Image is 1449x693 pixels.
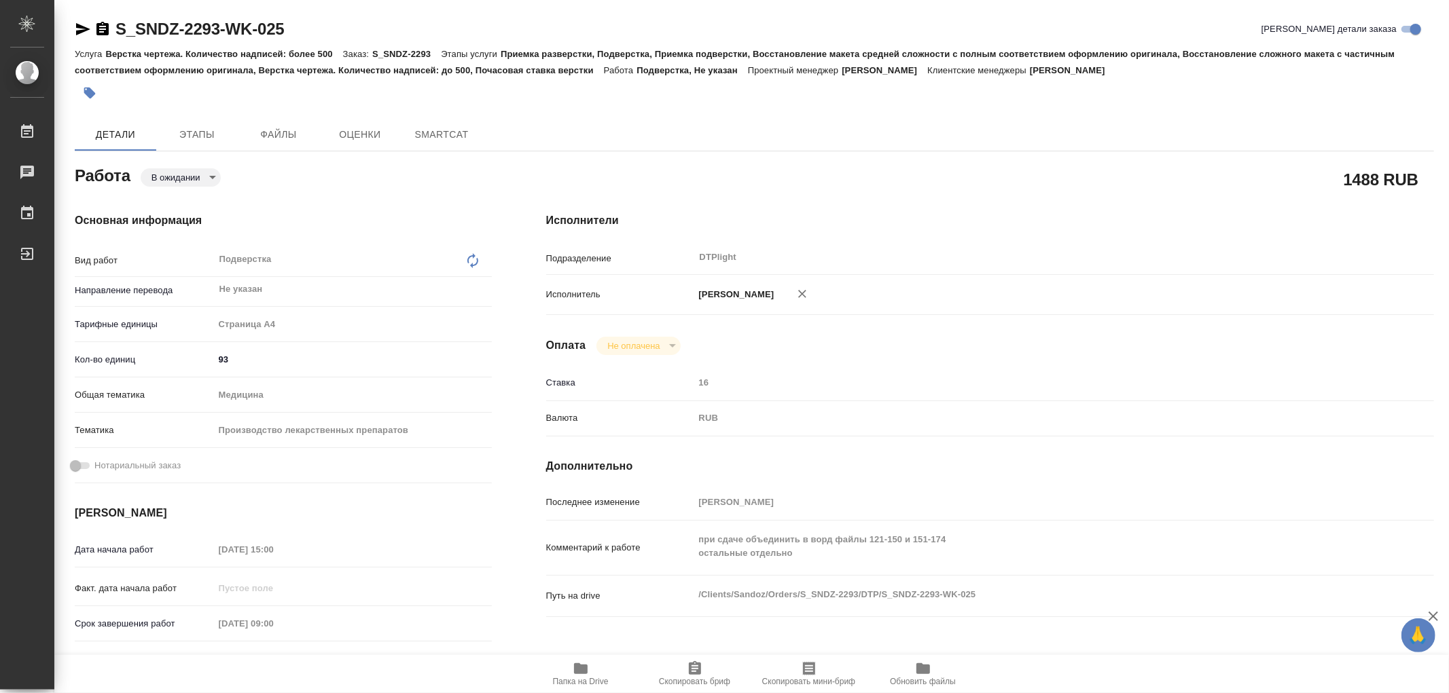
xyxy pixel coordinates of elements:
span: Скопировать бриф [659,677,730,686]
div: В ожидании [141,168,221,187]
p: Вид работ [75,254,214,267]
h4: Исполнители [546,212,1434,229]
p: Работа [604,65,637,75]
button: Папка на Drive [524,655,638,693]
p: Этапы услуги [441,49,501,59]
p: Кол-во единиц [75,353,214,367]
span: Детали [83,126,148,143]
p: Приемка разверстки, Подверстка, Приемка подверстки, Восстановление макета средней сложности с пол... [75,49,1395,75]
button: Скопировать бриф [638,655,752,693]
p: Клиентские менеджеры [927,65,1030,75]
p: Последнее изменение [546,495,694,509]
div: Страница А4 [214,313,492,336]
h4: Дополнительно [546,458,1434,474]
button: Не оплачена [603,340,664,352]
input: Пустое поле [214,578,333,598]
p: Факт. дата начала работ [75,582,214,595]
textarea: при сдаче объединить в ворд файлы 121-150 и 151-174 остальные отдельно [694,528,1360,565]
p: Верстка чертежа. Количество надписей: более 500 [105,49,342,59]
input: Пустое поле [694,492,1360,512]
p: [PERSON_NAME] [1030,65,1115,75]
p: Заказ: [343,49,372,59]
button: В ожидании [147,172,204,183]
button: Удалить исполнителя [787,279,817,309]
div: В ожидании [596,337,680,355]
p: Дата начала работ [75,543,214,557]
p: Тематика [75,424,214,437]
p: Подверстка, Не указан [637,65,748,75]
h2: 1488 RUB [1344,168,1418,191]
div: Производство лекарственных препаратов [214,419,492,442]
span: [PERSON_NAME] детали заказа [1262,22,1397,36]
h4: Основная информация [75,212,492,229]
button: Обновить файлы [866,655,980,693]
input: Пустое поле [694,373,1360,392]
p: Подразделение [546,252,694,265]
p: [PERSON_NAME] [842,65,927,75]
h4: [PERSON_NAME] [75,505,492,521]
span: Нотариальный заказ [94,459,181,472]
p: Исполнитель [546,288,694,301]
button: Скопировать ссылку [94,21,111,37]
button: Скопировать ссылку для ЯМессенджера [75,21,91,37]
span: Скопировать мини-бриф [762,677,855,686]
input: Пустое поле [214,540,333,559]
div: Медицина [214,383,492,407]
button: Добавить тэг [75,78,105,108]
p: Срок завершения работ [75,617,214,631]
p: S_SNDZ-2293 [372,49,441,59]
textarea: /Clients/Sandoz/Orders/S_SNDZ-2293/DTP/S_SNDZ-2293-WK-025 [694,583,1360,606]
span: Папка на Drive [553,677,609,686]
p: Валюта [546,411,694,425]
div: RUB [694,407,1360,430]
p: Путь на drive [546,589,694,603]
input: Пустое поле [214,614,333,633]
p: Комментарий к работе [546,541,694,555]
span: 🙏 [1407,621,1430,650]
button: Скопировать мини-бриф [752,655,866,693]
p: [PERSON_NAME] [694,288,774,301]
p: Общая тематика [75,388,214,402]
p: Ставка [546,376,694,390]
p: Направление перевода [75,284,214,297]
p: Услуга [75,49,105,59]
button: 🙏 [1401,618,1435,652]
a: S_SNDZ-2293-WK-025 [115,20,284,38]
h2: Работа [75,162,130,187]
span: Файлы [246,126,311,143]
span: SmartCat [409,126,474,143]
span: Обновить файлы [890,677,956,686]
p: Проектный менеджер [748,65,842,75]
span: Оценки [327,126,393,143]
p: Тарифные единицы [75,318,214,331]
h4: Оплата [546,337,586,354]
input: ✎ Введи что-нибудь [214,350,492,369]
span: Этапы [164,126,230,143]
